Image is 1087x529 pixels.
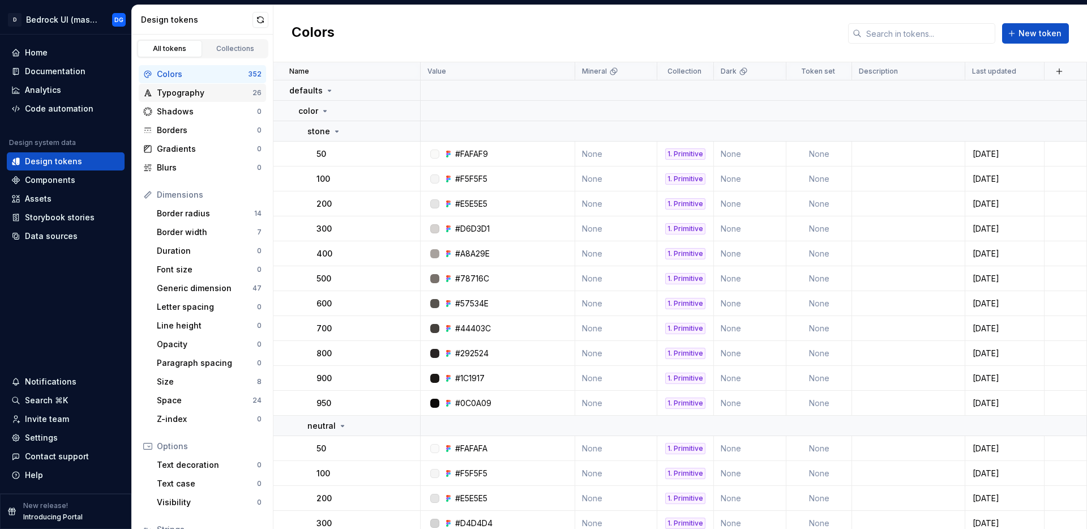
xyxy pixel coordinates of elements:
td: None [575,436,657,461]
td: None [575,391,657,416]
td: None [575,266,657,291]
a: Gradients0 [139,140,266,158]
div: 0 [257,107,262,116]
div: 0 [257,265,262,274]
div: [DATE] [966,468,1043,479]
a: Visibility0 [152,493,266,511]
div: [DATE] [966,348,1043,359]
p: 200 [316,493,332,504]
div: #292524 [455,348,489,359]
a: Assets [7,190,125,208]
div: 1. Primitive [665,173,705,185]
div: 0 [257,498,262,507]
div: 47 [253,284,262,293]
div: Borders [157,125,257,136]
td: None [575,461,657,486]
div: 1. Primitive [665,198,705,210]
div: 1. Primitive [665,373,705,384]
a: Analytics [7,81,125,99]
td: None [575,191,657,216]
div: #D4D4D4 [455,518,493,529]
div: 26 [253,88,262,97]
div: 14 [254,209,262,218]
div: [DATE] [966,248,1043,259]
div: Components [25,174,75,186]
div: Generic dimension [157,283,253,294]
div: Visibility [157,497,257,508]
p: 50 [316,443,326,454]
div: Invite team [25,413,69,425]
div: Storybook stories [25,212,95,223]
td: None [786,291,852,316]
div: [DATE] [966,198,1043,210]
p: New release! [23,501,68,510]
div: #1C1917 [455,373,485,384]
a: Text case0 [152,475,266,493]
td: None [575,142,657,167]
div: Code automation [25,103,93,114]
td: None [575,486,657,511]
p: defaults [289,85,323,96]
div: 0 [257,126,262,135]
p: Description [859,67,898,76]
td: None [575,341,657,366]
td: None [786,191,852,216]
td: None [714,291,786,316]
div: 0 [257,460,262,470]
div: #E5E5E5 [455,493,487,504]
div: Notifications [25,376,76,387]
a: Letter spacing0 [152,298,266,316]
div: #F5F5F5 [455,468,487,479]
div: [DATE] [966,223,1043,234]
div: 1. Primitive [665,493,705,504]
div: #E5E5E5 [455,198,487,210]
p: Token set [801,67,835,76]
a: Opacity0 [152,335,266,353]
a: Z-index0 [152,410,266,428]
p: Dark [721,67,737,76]
div: 1. Primitive [665,273,705,284]
td: None [575,216,657,241]
div: Help [25,470,43,481]
div: Design system data [9,138,76,147]
div: 0 [257,359,262,368]
a: Colors352 [139,65,266,83]
td: None [786,341,852,366]
td: None [714,391,786,416]
p: Value [427,67,446,76]
td: None [714,341,786,366]
div: [DATE] [966,443,1043,454]
div: Design tokens [25,156,82,167]
p: 700 [316,323,332,334]
td: None [714,461,786,486]
button: DBedrock UI (master)DG [2,7,129,32]
div: 1. Primitive [665,298,705,309]
div: 8 [257,377,262,386]
div: Border width [157,227,257,238]
div: Font size [157,264,257,275]
div: 1. Primitive [665,443,705,454]
div: Options [157,441,262,452]
div: [DATE] [966,373,1043,384]
a: Borders0 [139,121,266,139]
div: #F5F5F5 [455,173,487,185]
div: Colors [157,69,248,80]
div: Paragraph spacing [157,357,257,369]
div: 352 [248,70,262,79]
p: Last updated [972,67,1016,76]
div: Analytics [25,84,61,96]
td: None [714,142,786,167]
td: None [786,486,852,511]
td: None [714,191,786,216]
div: All tokens [142,44,198,53]
p: 300 [316,518,332,529]
div: #44403C [455,323,491,334]
td: None [786,436,852,461]
div: 1. Primitive [665,348,705,359]
a: Documentation [7,62,125,80]
div: Search ⌘K [25,395,68,406]
div: 0 [257,163,262,172]
h2: Colors [292,23,335,44]
td: None [786,266,852,291]
td: None [714,436,786,461]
